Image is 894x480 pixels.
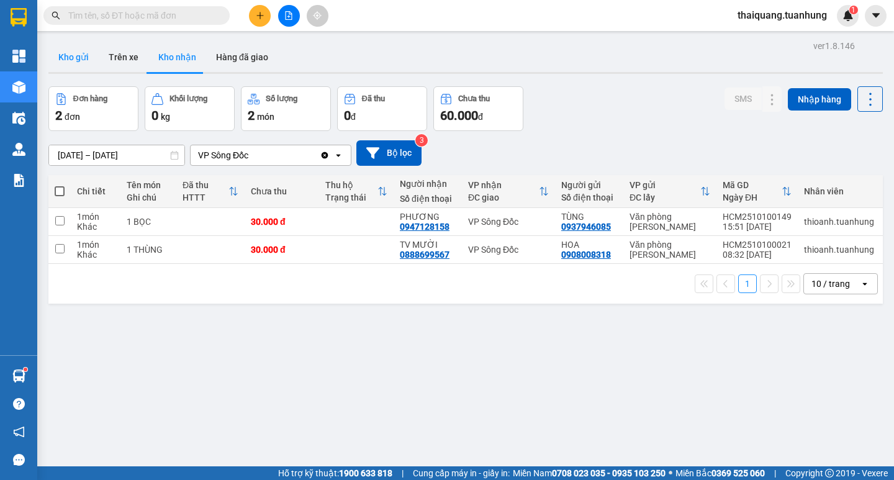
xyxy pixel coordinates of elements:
[723,192,782,202] div: Ngày ĐH
[73,94,107,103] div: Đơn hàng
[400,212,456,222] div: PHƯƠNG
[284,11,293,20] span: file-add
[77,222,114,232] div: Khác
[723,222,792,232] div: 15:51 [DATE]
[77,212,114,222] div: 1 món
[415,134,428,147] sup: 3
[307,5,328,27] button: aim
[400,222,449,232] div: 0947128158
[711,468,765,478] strong: 0369 525 060
[804,186,874,196] div: Nhân viên
[728,7,837,23] span: thaiquang.tuanhung
[788,88,851,111] button: Nhập hàng
[183,192,228,202] div: HTTT
[339,468,392,478] strong: 1900 633 818
[630,240,710,260] div: Văn phòng [PERSON_NAME]
[774,466,776,480] span: |
[725,88,762,110] button: SMS
[145,86,235,131] button: Khối lượng0kg
[251,186,313,196] div: Chưa thu
[337,86,427,131] button: Đã thu0đ
[127,217,170,227] div: 1 BỌC
[320,150,330,160] svg: Clear value
[333,150,343,160] svg: open
[723,180,782,190] div: Mã GD
[77,250,114,260] div: Khác
[12,50,25,63] img: dashboard-icon
[561,192,617,202] div: Số điện thoại
[248,108,255,123] span: 2
[400,179,456,189] div: Người nhận
[630,192,700,202] div: ĐC lấy
[127,192,170,202] div: Ghi chú
[440,108,478,123] span: 60.000
[813,39,855,53] div: ver 1.8.146
[148,42,206,72] button: Kho nhận
[804,245,874,255] div: thioanh.tuanhung
[458,94,490,103] div: Chưa thu
[198,149,248,161] div: VP Sông Đốc
[319,175,394,208] th: Toggle SortBy
[851,6,856,14] span: 1
[11,8,27,27] img: logo-vxr
[723,250,792,260] div: 08:32 [DATE]
[65,112,80,122] span: đơn
[13,426,25,438] span: notification
[561,212,617,222] div: TÙNG
[842,10,854,21] img: icon-new-feature
[849,6,858,14] sup: 1
[49,145,184,165] input: Select a date range.
[48,86,138,131] button: Đơn hàng2đơn
[206,42,278,72] button: Hàng đã giao
[400,250,449,260] div: 0888699567
[362,94,385,103] div: Đã thu
[468,217,549,227] div: VP Sông Đốc
[13,454,25,466] span: message
[356,140,422,166] button: Bộ lọc
[127,180,170,190] div: Tên món
[68,9,215,22] input: Tìm tên, số ĐT hoặc mã đơn
[433,86,523,131] button: Chưa thu60.000đ
[241,86,331,131] button: Số lượng2món
[468,192,539,202] div: ĐC giao
[127,245,170,255] div: 1 THÙNG
[413,466,510,480] span: Cung cấp máy in - giấy in:
[176,175,245,208] th: Toggle SortBy
[723,240,792,250] div: HCM2510100021
[623,175,716,208] th: Toggle SortBy
[266,94,297,103] div: Số lượng
[804,217,874,227] div: thioanh.tuanhung
[12,143,25,156] img: warehouse-icon
[278,5,300,27] button: file-add
[669,471,672,476] span: ⚪️
[77,240,114,250] div: 1 món
[561,250,611,260] div: 0908008318
[630,180,700,190] div: VP gửi
[344,108,351,123] span: 0
[723,212,792,222] div: HCM2510100149
[478,112,483,122] span: đ
[468,180,539,190] div: VP nhận
[12,369,25,383] img: warehouse-icon
[400,240,456,250] div: TV MƯỜI
[468,245,549,255] div: VP Sông Đốc
[77,186,114,196] div: Chi tiết
[325,180,377,190] div: Thu hộ
[402,466,404,480] span: |
[351,112,356,122] span: đ
[13,398,25,410] span: question-circle
[99,42,148,72] button: Trên xe
[811,278,850,290] div: 10 / trang
[630,212,710,232] div: Văn phòng [PERSON_NAME]
[250,149,251,161] input: Selected VP Sông Đốc.
[738,274,757,293] button: 1
[278,466,392,480] span: Hỗ trợ kỹ thuật:
[462,175,555,208] th: Toggle SortBy
[249,5,271,27] button: plus
[561,222,611,232] div: 0937946085
[513,466,666,480] span: Miền Nam
[313,11,322,20] span: aim
[12,81,25,94] img: warehouse-icon
[561,240,617,250] div: HOA
[825,469,834,478] span: copyright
